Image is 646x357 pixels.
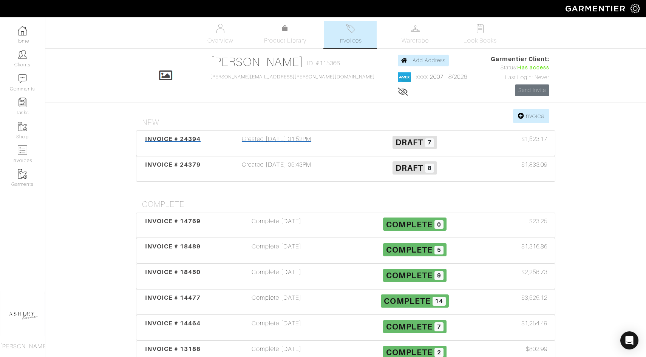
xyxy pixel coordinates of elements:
[142,118,555,127] h4: New
[521,242,547,251] span: $1,316.86
[207,319,346,336] div: Complete [DATE]
[517,64,550,72] span: Has access
[194,21,247,48] a: Overview
[207,217,346,234] div: Complete [DATE]
[434,322,444,331] span: 7
[631,4,640,13] img: gear-icon-white-bd11855cb880d31180b6d7d6211b90ccbf57a29d726f0c71d8c61bd08dd39cc2.png
[145,161,201,168] span: INVOICE # 24379
[145,218,201,225] span: INVOICE # 14769
[620,331,638,349] div: Open Intercom Messenger
[521,319,547,328] span: $1,254.49
[521,135,547,144] span: $1,523.17
[425,164,434,173] span: 8
[18,74,27,83] img: comment-icon-a0a6a9ef722e966f86d9cbdc48e553b5cf19dbc54f86b18d962a5391bc8f6eb6.png
[324,21,377,48] a: Invoices
[210,55,304,69] a: [PERSON_NAME]
[396,163,423,173] span: Draft
[396,138,423,147] span: Draft
[145,294,201,301] span: INVOICE # 14477
[529,217,547,226] span: $23.25
[491,74,550,82] div: Last Login: Never
[264,36,307,45] span: Product Library
[434,271,444,280] span: 9
[398,55,449,66] a: Add Address
[346,24,355,33] img: orders-27d20c2124de7fd6de4e0e44c1d41de31381a507db9b33961299e4e07d508b8c.svg
[136,130,555,156] a: INVOICE # 24394 Created [DATE] 01:52PM Draft 7 $1,523.17
[18,26,27,35] img: dashboard-icon-dbcd8f5a0b271acd01030246c82b418ddd0df26cd7fceb0bd07c9910d44c42f6.png
[433,297,446,306] span: 14
[207,293,346,311] div: Complete [DATE]
[413,57,446,63] span: Add Address
[416,74,468,80] a: xxxx-2007 - 8/2026
[207,135,346,152] div: Created [DATE] 01:52PM
[142,200,555,209] h4: Complete
[259,24,312,45] a: Product Library
[207,160,346,178] div: Created [DATE] 05:43PM
[402,36,429,45] span: Wardrobe
[386,271,433,280] span: Complete
[411,24,420,33] img: wardrobe-487a4870c1b7c33e795ec22d11cfc2ed9d08956e64fb3008fe2437562e282088.svg
[136,213,555,238] a: INVOICE # 14769 Complete [DATE] Complete 0 $23.25
[207,36,233,45] span: Overview
[18,146,27,155] img: orders-icon-0abe47150d42831381b5fb84f609e132dff9fe21cb692f30cb5eec754e2cba89.png
[454,21,507,48] a: Look Books
[145,268,201,276] span: INVOICE # 18450
[398,72,411,82] img: american_express-1200034d2e149cdf2cc7894a33a747db654cf6f8355cb502592f1d228b2ac700.png
[136,315,555,340] a: INVOICE # 14464 Complete [DATE] Complete 7 $1,254.49
[434,246,444,255] span: 5
[136,156,555,182] a: INVOICE # 24379 Created [DATE] 05:43PM Draft 8 $1,833.09
[307,59,340,68] span: ID: #115366
[425,138,434,147] span: 7
[384,296,430,306] span: Complete
[18,50,27,59] img: clients-icon-6bae9207a08558b7cb47a8932f037763ab4055f8c8b6bfacd5dc20c3e0201464.png
[386,348,433,357] span: Complete
[136,264,555,289] a: INVOICE # 18450 Complete [DATE] Complete 9 $2,256.73
[434,348,444,357] span: 2
[18,122,27,131] img: garments-icon-b7da505a4dc4fd61783c78ac3ca0ef83fa9d6f193b1c9dc38574b1d14d53ca28.png
[145,243,201,250] span: INVOICE # 18489
[145,345,201,352] span: INVOICE # 13188
[145,135,201,142] span: INVOICE # 24394
[216,24,225,33] img: basicinfo-40fd8af6dae0f16599ec9e87c0ef1c0a1fdea2edbe929e3d69a839185d80c458.svg
[136,238,555,264] a: INVOICE # 18489 Complete [DATE] Complete 5 $1,316.86
[526,345,547,354] span: $802.99
[515,84,550,96] a: Send Invite
[145,320,201,327] span: INVOICE # 14464
[207,268,346,285] div: Complete [DATE]
[521,160,547,169] span: $1,833.09
[338,36,362,45] span: Invoices
[464,36,497,45] span: Look Books
[18,98,27,107] img: reminder-icon-8004d30b9f0a5d33ae49ab947aed9ed385cf756f9e5892f1edd6e32f2345188e.png
[521,268,547,277] span: $2,256.73
[491,64,550,72] div: Status:
[136,289,555,315] a: INVOICE # 14477 Complete [DATE] Complete 14 $3,525.12
[476,24,485,33] img: todo-9ac3debb85659649dc8f770b8b6100bb5dab4b48dedcbae339e5042a72dfd3cc.svg
[389,21,442,48] a: Wardrobe
[491,55,550,64] span: Garmentier Client:
[513,109,549,123] a: Invoice
[562,2,631,15] img: garmentier-logo-header-white-b43fb05a5012e4ada735d5af1a66efaba907eab6374d6393d1fbf88cb4ef424d.png
[386,219,433,229] span: Complete
[521,293,547,302] span: $3,525.12
[386,322,433,331] span: Complete
[434,220,444,229] span: 0
[207,242,346,259] div: Complete [DATE]
[18,169,27,179] img: garments-icon-b7da505a4dc4fd61783c78ac3ca0ef83fa9d6f193b1c9dc38574b1d14d53ca28.png
[210,74,375,80] a: [PERSON_NAME][EMAIL_ADDRESS][PERSON_NAME][DOMAIN_NAME]
[386,245,433,254] span: Complete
